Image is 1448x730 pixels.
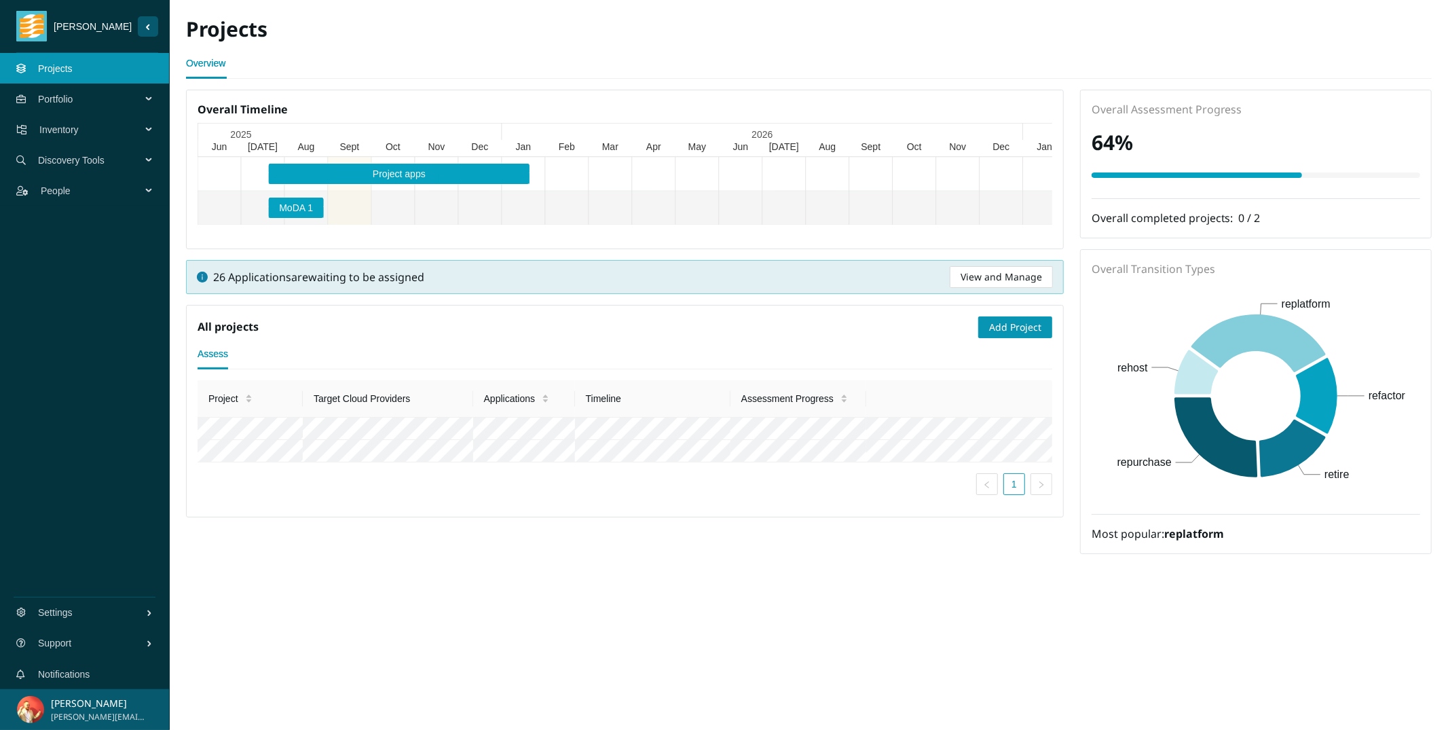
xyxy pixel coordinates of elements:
button: right [1031,473,1052,495]
span: Portfolio [38,79,147,120]
p: [PERSON_NAME] [51,696,145,711]
span: Inventory [39,109,147,150]
strong: replatform [1164,526,1224,541]
h5: Overall Timeline [198,101,1052,117]
span: Project [208,391,238,406]
a: Overview [186,50,225,77]
th: Timeline [575,380,730,418]
div: Assess [198,346,228,361]
span: right [1037,481,1045,489]
img: tidal_logo.png [20,11,44,41]
li: Next Page [1031,473,1052,495]
li: 1 [1003,473,1025,495]
th: Applications [473,380,575,418]
button: left [976,473,998,495]
th: Assessment Progress [730,380,866,418]
span: Overall Transition Types [1092,261,1215,276]
a: 1 [1004,474,1024,494]
span: Most popular: [1092,526,1164,541]
img: a6b5a314a0dd5097ef3448b4b2654462 [17,696,44,723]
text: retire [1324,469,1350,480]
span: Settings [38,592,146,633]
span: Overall Assessment Progress [1092,102,1242,117]
h2: 64 % [1092,129,1420,157]
h2: Projects [186,16,809,43]
span: left [983,481,991,489]
span: info-circle [197,272,208,282]
span: Applications [484,391,536,406]
button: Add Project [978,316,1052,338]
span: View and Manage [961,270,1042,285]
span: 26 Applications are waiting to be assigned [213,269,424,286]
span: 0 / 2 [1239,211,1261,225]
span: [PERSON_NAME][EMAIL_ADDRESS][DOMAIN_NAME] [51,711,145,724]
span: Discovery Tools [38,140,147,181]
button: View and Manage [950,266,1053,288]
span: [PERSON_NAME] [47,19,138,34]
text: replatform [1282,298,1331,310]
th: Target Cloud Providers [303,380,473,418]
span: Assessment Progress [741,391,834,406]
th: Project [198,380,303,418]
h5: All projects [198,318,259,335]
text: refactor [1369,390,1406,401]
a: Notifications [38,669,90,680]
span: Support [38,623,146,663]
span: People [41,170,147,211]
span: Overall completed projects: [1092,211,1239,225]
text: rehost [1117,361,1148,373]
text: repurchase [1117,456,1172,468]
li: Previous Page [976,473,998,495]
span: Add Project [989,320,1041,335]
a: Projects [38,63,73,74]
